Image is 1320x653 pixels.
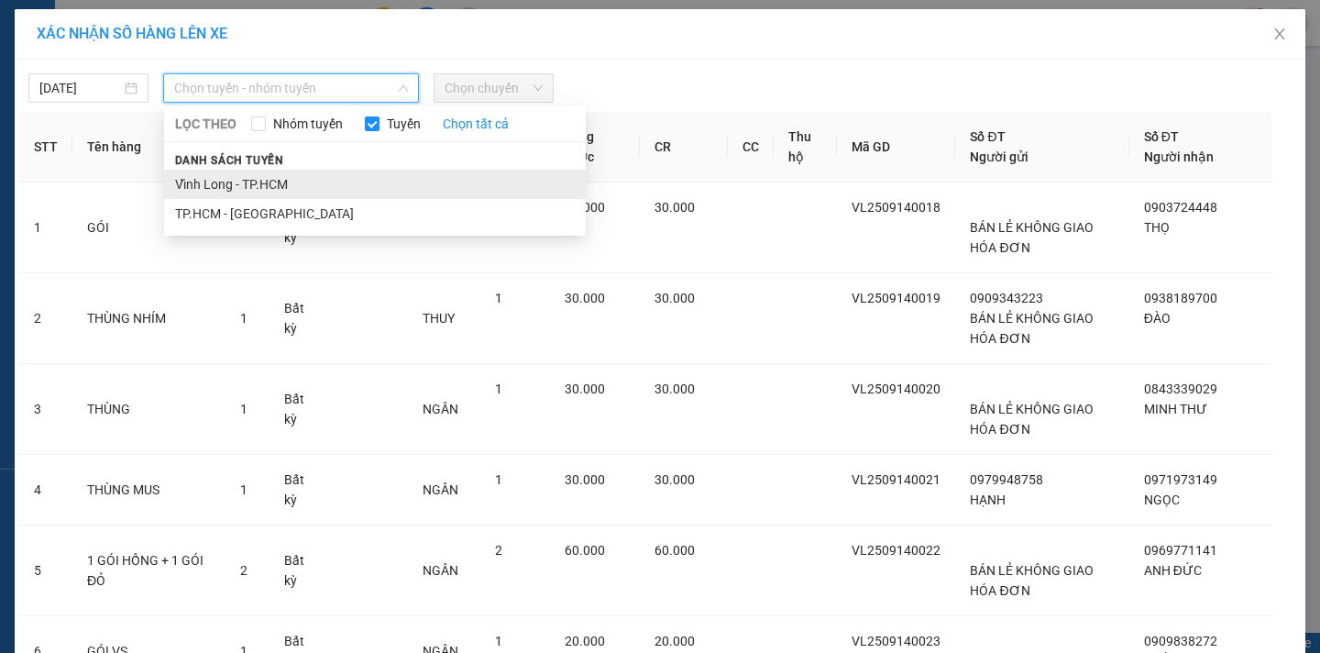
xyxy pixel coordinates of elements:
[269,455,331,526] td: Bất kỳ
[550,112,640,183] th: Tổng cước
[164,152,295,169] span: Danh sách tuyến
[565,543,605,558] span: 60.000
[164,199,586,228] li: TP.HCM - [GEOGRAPHIC_DATA]
[495,543,502,558] span: 2
[164,170,586,199] li: Vĩnh Long - TP.HCM
[565,634,605,648] span: 20.000
[1144,149,1214,164] span: Người nhận
[970,220,1094,255] span: BÁN LẺ KHÔNG GIAO HÓA ĐƠN
[654,291,695,305] span: 30.000
[240,563,247,578] span: 2
[495,291,502,305] span: 1
[774,112,838,183] th: Thu hộ
[1144,472,1217,487] span: 0971973149
[445,74,543,102] span: Chọn chuyến
[1272,27,1287,41] span: close
[423,402,458,416] span: NGÂN
[423,311,455,326] span: THUY
[970,129,1005,144] span: Số ĐT
[1144,543,1217,558] span: 0969771141
[970,472,1043,487] span: 0979948758
[398,83,409,94] span: down
[654,382,695,396] span: 30.000
[1144,634,1217,648] span: 0909838272
[495,634,502,648] span: 1
[495,472,502,487] span: 1
[1144,311,1171,326] span: ĐÀO
[19,455,72,526] td: 4
[72,455,225,526] td: THÙNG MUS
[240,482,247,497] span: 1
[970,291,1043,305] span: 0909343223
[269,526,331,616] td: Bất kỳ
[654,472,695,487] span: 30.000
[39,78,121,98] input: 14/09/2025
[1144,563,1202,578] span: ANH ĐỨC
[852,291,940,305] span: VL2509140019
[269,364,331,455] td: Bất kỳ
[565,472,605,487] span: 30.000
[423,482,458,497] span: NGÂN
[852,382,940,396] span: VL2509140020
[970,149,1028,164] span: Người gửi
[72,183,225,273] td: GÓI
[72,364,225,455] td: THÙNG
[1144,200,1217,215] span: 0903724448
[72,112,225,183] th: Tên hàng
[565,291,605,305] span: 30.000
[852,634,940,648] span: VL2509140023
[970,402,1094,437] span: BÁN LẺ KHÔNG GIAO HÓA ĐƠN
[443,114,509,134] a: Chọn tất cả
[728,112,774,183] th: CC
[1144,382,1217,396] span: 0843339029
[1144,129,1179,144] span: Số ĐT
[970,493,1006,507] span: HẠNH
[852,200,940,215] span: VL2509140018
[654,634,695,648] span: 20.000
[72,526,225,616] td: 1 GÓI HỒNG + 1 GÓI ĐỎ
[1144,493,1180,507] span: NGỌC
[19,364,72,455] td: 3
[174,74,408,102] span: Chọn tuyến - nhóm tuyến
[240,402,247,416] span: 1
[1144,291,1217,305] span: 0938189700
[19,183,72,273] td: 1
[852,543,940,558] span: VL2509140022
[423,563,458,578] span: NGÂN
[1144,220,1170,235] span: THỌ
[19,273,72,364] td: 2
[266,114,350,134] span: Nhóm tuyến
[495,382,502,396] span: 1
[565,382,605,396] span: 30.000
[852,472,940,487] span: VL2509140021
[379,114,428,134] span: Tuyến
[240,311,247,326] span: 1
[175,114,236,134] span: LỌC THEO
[269,273,331,364] td: Bất kỳ
[640,112,728,183] th: CR
[1144,402,1207,416] span: MINH THƯ
[837,112,955,183] th: Mã GD
[37,25,227,42] span: XÁC NHẬN SỐ HÀNG LÊN XE
[970,311,1094,346] span: BÁN LẺ KHÔNG GIAO HÓA ĐƠN
[19,526,72,616] td: 5
[72,273,225,364] td: THÙNG NHÍM
[19,112,72,183] th: STT
[654,200,695,215] span: 30.000
[970,563,1094,598] span: BÁN LẺ KHÔNG GIAO HÓA ĐƠN
[1254,9,1305,61] button: Close
[654,543,695,558] span: 60.000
